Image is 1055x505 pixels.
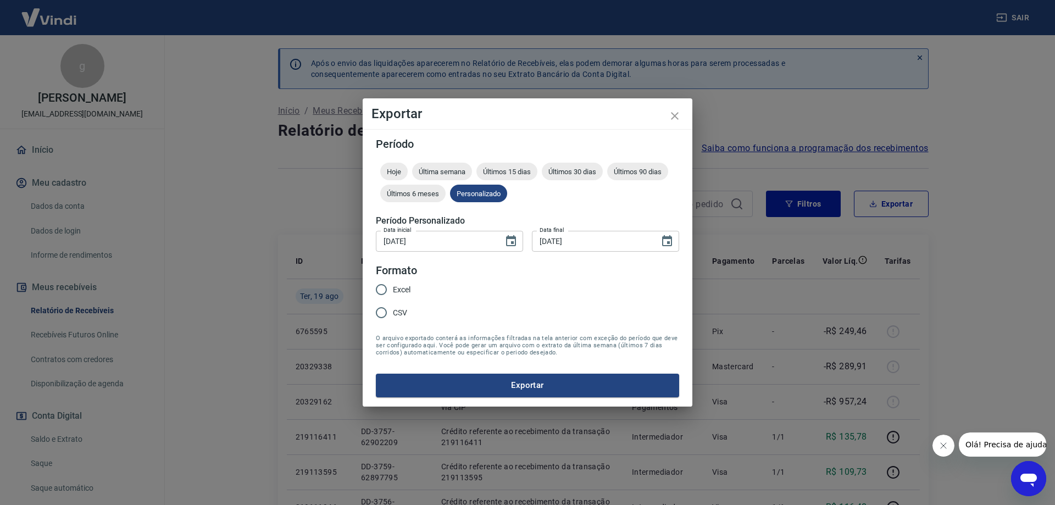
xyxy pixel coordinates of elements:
span: Últimos 90 dias [607,168,668,176]
button: close [662,103,688,129]
span: Excel [393,284,410,296]
span: Últimos 6 meses [380,190,446,198]
legend: Formato [376,263,417,279]
span: Últimos 15 dias [476,168,537,176]
span: O arquivo exportado conterá as informações filtradas na tela anterior com exceção do período que ... [376,335,679,356]
div: Últimos 6 meses [380,185,446,202]
input: DD/MM/YYYY [532,231,652,251]
label: Data inicial [384,226,412,234]
span: Olá! Precisa de ajuda? [7,8,92,16]
button: Choose date, selected date is 19 de ago de 2025 [500,230,522,252]
iframe: Fechar mensagem [932,435,954,457]
h5: Período Personalizado [376,215,679,226]
span: CSV [393,307,407,319]
div: Últimos 15 dias [476,163,537,180]
span: Últimos 30 dias [542,168,603,176]
label: Data final [540,226,564,234]
button: Choose date, selected date is 19 de ago de 2025 [656,230,678,252]
div: Últimos 30 dias [542,163,603,180]
div: Personalizado [450,185,507,202]
div: Última semana [412,163,472,180]
iframe: Botão para abrir a janela de mensagens [1011,461,1046,496]
input: DD/MM/YYYY [376,231,496,251]
span: Última semana [412,168,472,176]
h4: Exportar [371,107,684,120]
div: Últimos 90 dias [607,163,668,180]
button: Exportar [376,374,679,397]
iframe: Mensagem da empresa [959,432,1046,457]
h5: Período [376,138,679,149]
span: Personalizado [450,190,507,198]
span: Hoje [380,168,408,176]
div: Hoje [380,163,408,180]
